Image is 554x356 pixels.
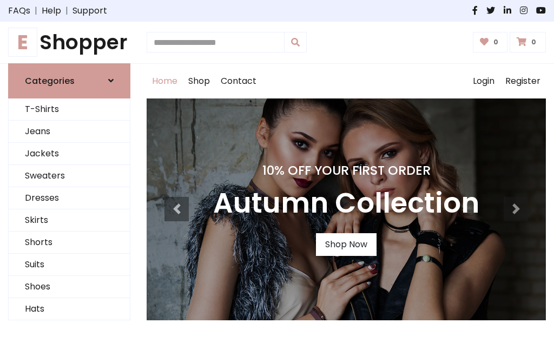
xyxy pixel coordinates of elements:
a: Hats [9,298,130,320]
a: Shoes [9,276,130,298]
a: Contact [215,64,262,98]
a: Support [72,4,107,17]
a: Shop Now [316,233,377,256]
a: Dresses [9,187,130,209]
a: EShopper [8,30,130,55]
a: Login [467,64,500,98]
a: Help [42,4,61,17]
a: Jeans [9,121,130,143]
a: Shop [183,64,215,98]
span: 0 [491,37,501,47]
h1: Shopper [8,30,130,55]
span: | [61,4,72,17]
span: 0 [529,37,539,47]
a: Sweaters [9,165,130,187]
a: 0 [510,32,546,52]
a: Shorts [9,232,130,254]
a: Jackets [9,143,130,165]
span: | [30,4,42,17]
a: Home [147,64,183,98]
a: Suits [9,254,130,276]
a: FAQs [8,4,30,17]
a: 0 [473,32,508,52]
h4: 10% Off Your First Order [213,163,479,178]
span: E [8,28,37,57]
a: Register [500,64,546,98]
a: Skirts [9,209,130,232]
a: Categories [8,63,130,98]
a: T-Shirts [9,98,130,121]
h3: Autumn Collection [213,187,479,220]
h6: Categories [25,76,75,86]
